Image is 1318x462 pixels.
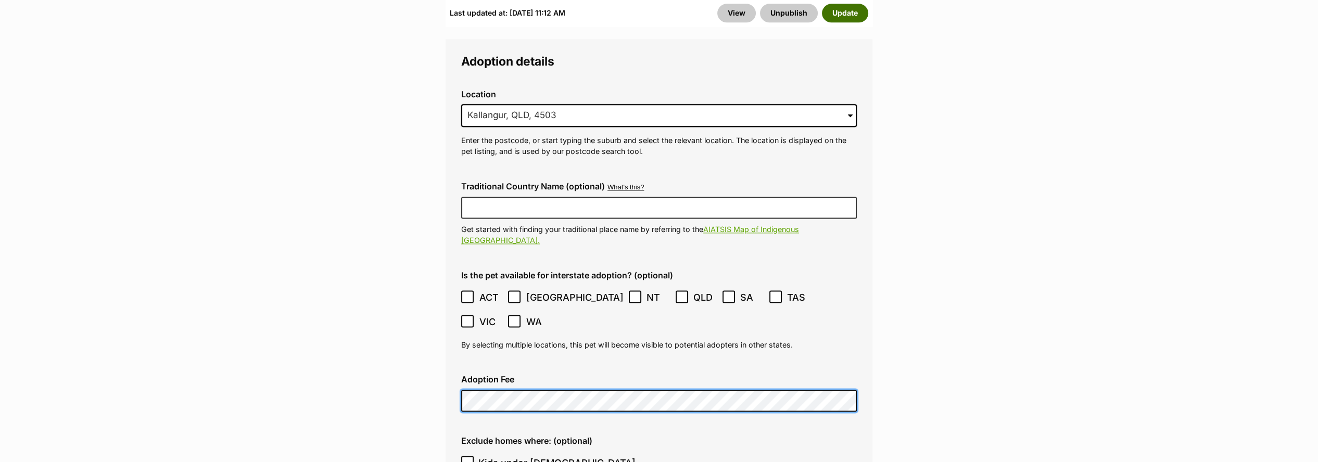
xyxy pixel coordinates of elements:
button: Update [822,4,868,22]
span: [GEOGRAPHIC_DATA] [526,290,624,304]
span: TAS [787,290,810,304]
a: View [717,4,756,22]
input: Enter suburb or postcode [461,104,857,127]
p: Enter the postcode, or start typing the suburb and select the relevant location. The location is ... [461,135,857,157]
p: By selecting multiple locations, this pet will become visible to potential adopters in other states. [461,339,857,350]
span: QLD [693,290,717,304]
span: VIC [479,315,503,329]
label: Is the pet available for interstate adoption? (optional) [461,271,857,280]
label: Traditional Country Name (optional) [461,182,605,191]
label: Location [461,89,857,99]
span: ACT [479,290,503,304]
span: NT [647,290,670,304]
button: Unpublish [760,4,818,22]
p: Get started with finding your traditional place name by referring to the [461,224,857,246]
span: SA [740,290,764,304]
label: Exclude homes where: (optional) [461,436,857,445]
label: Adoption Fee [461,375,857,384]
div: Last updated at: [DATE] 11:12 AM [450,4,565,22]
span: WA [526,315,550,329]
button: What's this? [607,184,644,191]
legend: Adoption details [461,55,857,68]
